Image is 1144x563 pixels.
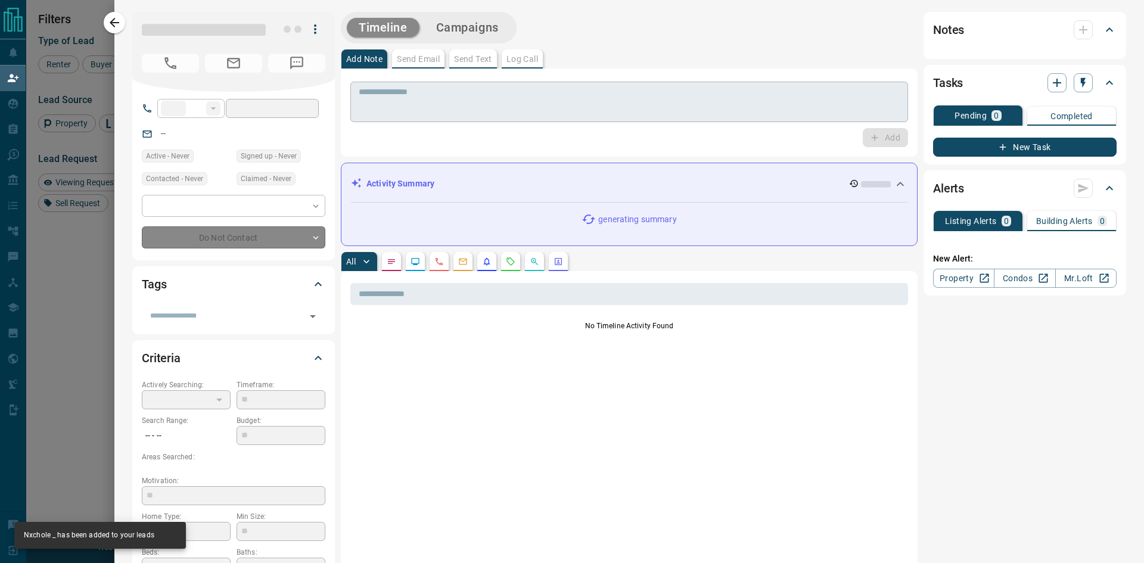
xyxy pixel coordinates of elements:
a: Condos [994,269,1055,288]
p: Actively Searching: [142,380,231,390]
p: Baths: [237,547,325,558]
div: Tasks [933,69,1117,97]
p: Add Note [346,55,383,63]
div: Do Not Contact [142,226,325,248]
span: Contacted - Never [146,173,203,185]
p: 0 [1004,217,1009,225]
p: Pending [955,111,987,120]
span: Claimed - Never [241,173,291,185]
h2: Criteria [142,349,181,368]
p: New Alert: [933,253,1117,265]
button: Open [304,308,321,325]
span: No Number [142,54,199,73]
svg: Agent Actions [554,257,563,266]
span: No Number [268,54,325,73]
button: New Task [933,138,1117,157]
p: Budget: [237,415,325,426]
p: Completed [1050,112,1093,120]
button: Timeline [347,18,419,38]
p: -- - -- [142,426,231,446]
div: Alerts [933,174,1117,203]
p: Building Alerts [1036,217,1093,225]
div: Notes [933,15,1117,44]
p: Motivation: [142,475,325,486]
svg: Opportunities [530,257,539,266]
a: -- [161,129,166,138]
div: Activity Summary [351,173,907,195]
p: Areas Searched: [142,452,325,462]
p: Beds: [142,547,231,558]
span: No Email [205,54,262,73]
p: Min Size: [237,511,325,522]
p: Home Type: [142,511,231,522]
a: Property [933,269,994,288]
div: Nxchole _ has been added to your leads [24,525,154,545]
span: Signed up - Never [241,150,297,162]
svg: Lead Browsing Activity [411,257,420,266]
svg: Notes [387,257,396,266]
svg: Emails [458,257,468,266]
svg: Listing Alerts [482,257,492,266]
p: No Timeline Activity Found [350,321,908,331]
p: All [346,257,356,266]
a: Mr.Loft [1055,269,1117,288]
svg: Calls [434,257,444,266]
h2: Tags [142,275,166,294]
div: Tags [142,270,325,298]
p: Activity Summary [366,178,434,190]
p: Listing Alerts [945,217,997,225]
h2: Alerts [933,179,964,198]
p: generating summary [598,213,676,226]
h2: Tasks [933,73,963,92]
p: 0 [1100,217,1105,225]
svg: Requests [506,257,515,266]
p: Search Range: [142,415,231,426]
div: Criteria [142,344,325,372]
h2: Notes [933,20,964,39]
p: Timeframe: [237,380,325,390]
button: Campaigns [424,18,511,38]
p: 0 [994,111,999,120]
span: Active - Never [146,150,189,162]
